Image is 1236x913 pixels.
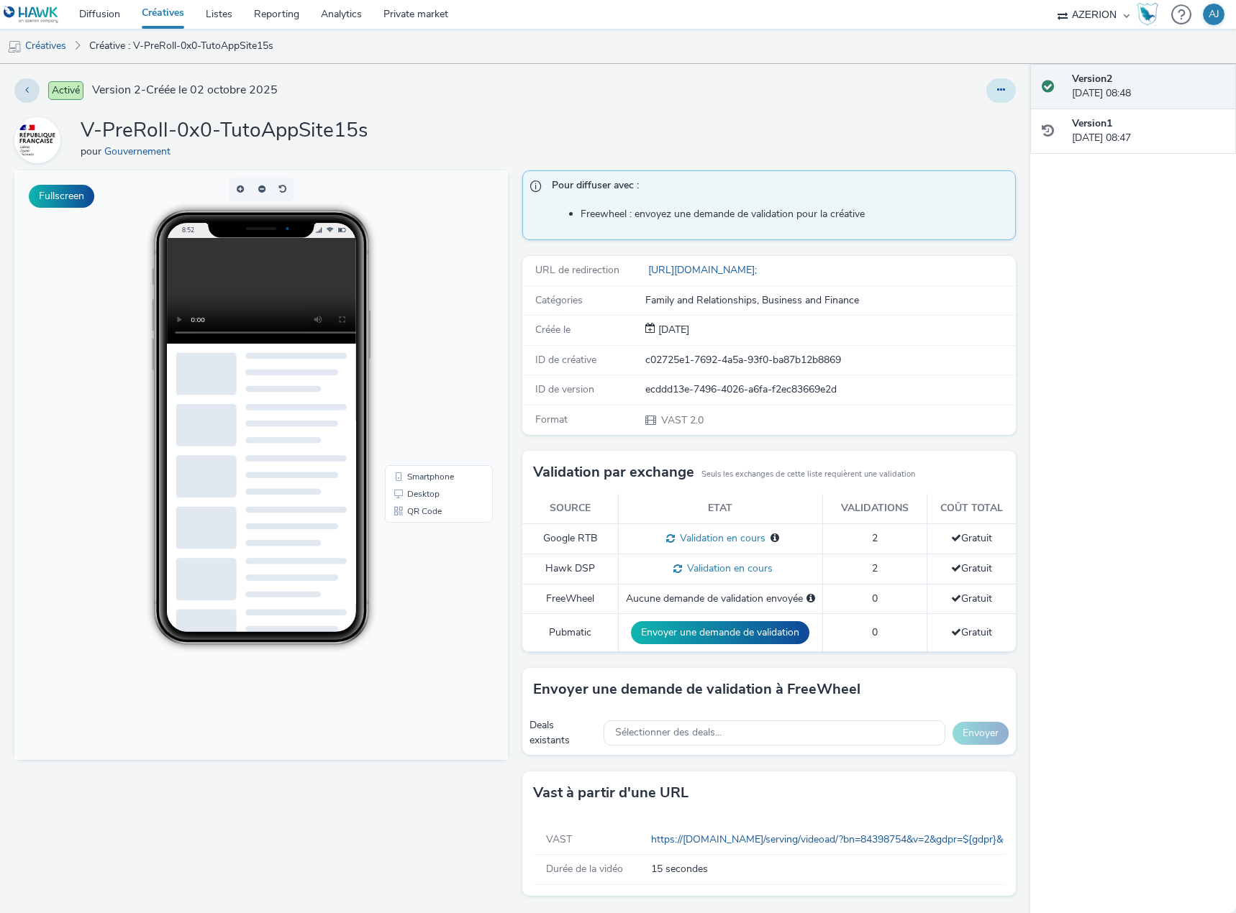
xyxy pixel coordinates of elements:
strong: Version 2 [1072,72,1112,86]
a: Créative : V-PreRoll-0x0-TutoAppSite15s [82,29,281,63]
div: Sélectionnez un deal ci-dessous et cliquez sur Envoyer pour envoyer une demande de validation à F... [806,592,815,606]
li: Freewheel : envoyez une demande de validation pour la créative [581,207,1008,221]
span: Pour diffuser avec : [552,178,1001,197]
div: ecddd13e-7496-4026-a6fa-f2ec83669e2d [645,382,1014,397]
div: AJ [1209,4,1219,25]
th: Coût total [927,494,1016,523]
div: Family and Relationships, Business and Finance [645,293,1014,308]
span: Créée le [535,323,571,336]
span: pour [81,144,104,158]
img: Gouvernement [17,119,58,161]
a: Gouvernement [14,133,66,147]
span: Validation en cours [682,561,773,575]
th: Source [522,494,618,523]
td: Pubmatic [522,613,618,651]
th: Etat [618,494,822,523]
td: FreeWheel [522,584,618,613]
span: 8:52 [168,55,180,63]
div: [DATE] 08:47 [1072,116,1224,146]
button: Envoyer [953,722,1009,745]
span: 0 [872,592,878,605]
strong: Version 1 [1072,116,1112,130]
span: Gratuit [951,531,992,545]
h3: Validation par exchange [533,462,694,483]
span: QR Code [393,336,427,345]
span: Format [535,413,568,426]
span: URL de redirection [535,263,619,277]
span: 15 secondes [651,862,1000,876]
button: Envoyer une demande de validation [631,621,809,644]
li: Smartphone [373,298,476,315]
th: Validations [822,494,927,523]
li: Desktop [373,315,476,332]
a: Gouvernement [104,144,176,158]
span: Durée de la vidéo [546,862,623,876]
div: [DATE] 08:48 [1072,72,1224,101]
span: Gratuit [951,561,992,575]
h3: Envoyer une demande de validation à FreeWheel [533,679,860,700]
span: Gratuit [951,592,992,605]
span: Validation en cours [675,531,765,545]
button: Fullscreen [29,185,94,208]
span: Desktop [393,319,425,328]
img: undefined Logo [4,6,59,24]
td: Google RTB [522,523,618,554]
div: Création 02 octobre 2025, 08:47 [655,323,689,337]
span: Version 2 - Créée le 02 octobre 2025 [92,82,278,98]
span: ID de version [535,382,594,396]
span: [DATE] [655,323,689,336]
h1: V-PreRoll-0x0-TutoAppSite15s [81,117,368,144]
div: Deals existants [530,718,596,748]
span: Gratuit [951,625,992,639]
span: Catégories [535,293,583,307]
td: Hawk DSP [522,554,618,584]
a: [URL][DOMAIN_NAME]; [645,263,763,277]
div: Aucune demande de validation envoyée [626,592,815,606]
span: Smartphone [393,302,440,311]
span: ID de créative [535,353,596,367]
span: 0 [872,625,878,639]
span: Sélectionner des deals... [615,727,722,739]
img: Hawk Academy [1137,3,1158,26]
span: VAST 2.0 [660,413,704,427]
div: c02725e1-7692-4a5a-93f0-ba87b12b8869 [645,353,1014,367]
h3: Vast à partir d'une URL [533,782,689,804]
span: VAST [546,832,572,846]
span: 2 [872,561,878,575]
span: Activé [48,81,83,100]
span: 2 [872,531,878,545]
img: mobile [7,40,22,54]
a: Hawk Academy [1137,3,1164,26]
small: Seuls les exchanges de cette liste requièrent une validation [701,469,915,480]
li: QR Code [373,332,476,349]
